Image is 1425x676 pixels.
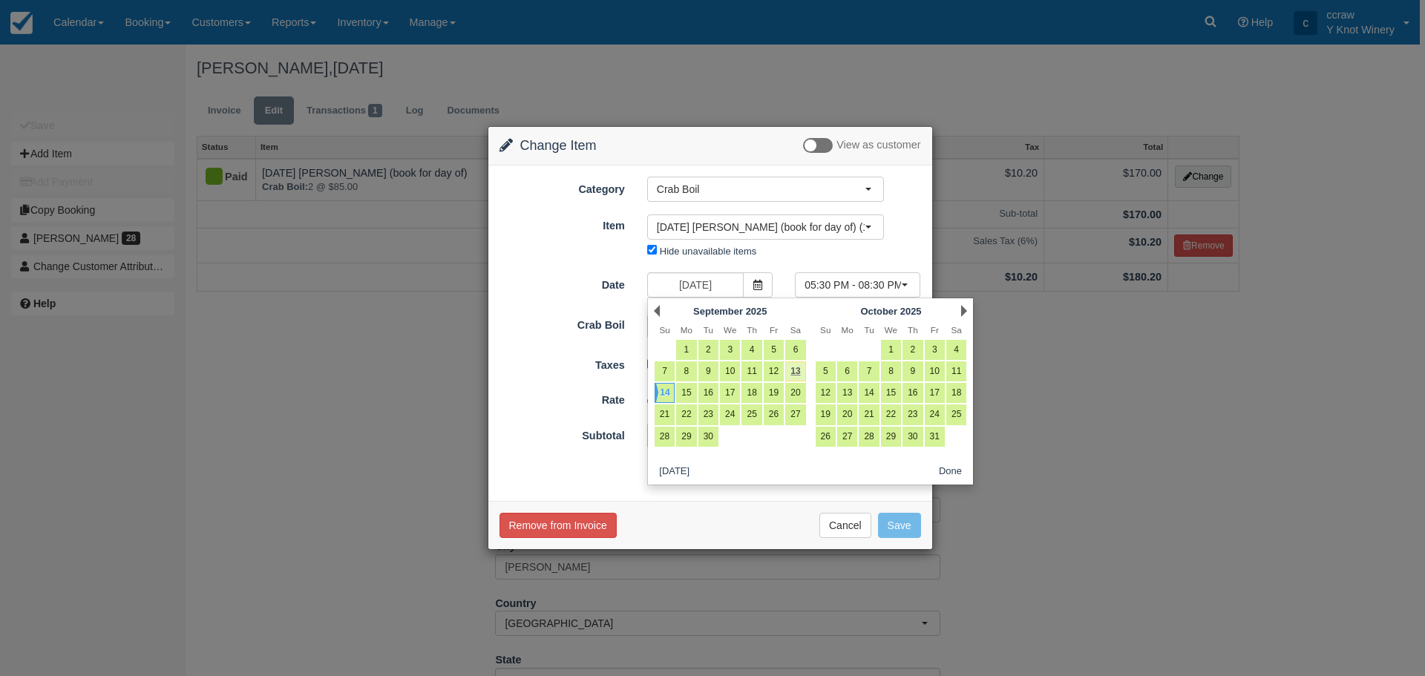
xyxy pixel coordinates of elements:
a: 7 [859,361,879,381]
a: 30 [902,427,923,447]
a: 3 [720,340,740,360]
label: Crab Boil [488,312,636,333]
a: 17 [925,383,945,403]
label: Item [488,213,636,234]
span: Monday [842,325,854,335]
a: 23 [698,404,718,424]
span: View as customer [836,140,920,151]
a: 13 [785,361,805,381]
a: 3 [925,340,945,360]
button: Remove from Invoice [499,513,617,538]
a: 8 [676,361,696,381]
span: October [860,306,897,317]
span: Tuesday [704,325,713,335]
a: 26 [816,427,836,447]
label: Date [488,272,636,293]
span: Sunday [659,325,669,335]
span: Saturday [790,325,801,335]
a: 24 [925,404,945,424]
a: 25 [946,404,966,424]
a: 4 [741,340,761,360]
a: 31 [925,427,945,447]
a: 21 [655,404,675,424]
span: 2025 [900,306,922,317]
label: Subtotal [488,423,636,444]
div: 2 @ $85.00 [636,389,932,413]
a: 22 [881,404,901,424]
a: 6 [837,361,857,381]
label: Category [488,177,636,197]
span: Wednesday [885,325,897,335]
button: 05:30 PM - 08:30 PM [795,272,920,298]
a: 22 [676,404,696,424]
a: 20 [785,383,805,403]
span: Monday [681,325,692,335]
a: 15 [676,383,696,403]
span: Sunday [820,325,831,335]
a: 10 [720,361,740,381]
button: [DATE] [654,462,695,481]
a: 26 [764,404,784,424]
button: Crab Boil [647,177,884,202]
span: Saturday [951,325,962,335]
button: Save [878,513,921,538]
a: 20 [837,404,857,424]
a: 5 [764,340,784,360]
a: Next [961,305,967,317]
a: 23 [902,404,923,424]
a: 21 [859,404,879,424]
a: 9 [698,361,718,381]
a: 1 [676,340,696,360]
a: 29 [881,427,901,447]
a: 19 [764,383,784,403]
a: 27 [785,404,805,424]
a: 27 [837,427,857,447]
a: 18 [946,383,966,403]
label: Hide unavailable items [660,246,756,257]
a: 29 [676,427,696,447]
span: [DATE] [PERSON_NAME] (book for day of) (116) [657,220,865,234]
label: Rate [488,387,636,408]
a: 7 [655,361,675,381]
span: September [693,306,743,317]
a: 10 [925,361,945,381]
a: 4 [946,340,966,360]
a: 12 [816,383,836,403]
a: 1 [881,340,901,360]
label: Taxes [488,352,636,373]
a: 11 [946,361,966,381]
a: 16 [902,383,923,403]
a: 16 [698,383,718,403]
a: 8 [881,361,901,381]
a: 25 [741,404,761,424]
button: [DATE] [PERSON_NAME] (book for day of) (116) [647,214,884,240]
a: 2 [902,340,923,360]
a: 28 [859,427,879,447]
a: 30 [698,427,718,447]
a: 2 [698,340,718,360]
span: Crab Boil [657,182,865,197]
a: 14 [655,383,675,403]
a: 15 [881,383,901,403]
span: Change Item [520,138,597,153]
a: 19 [816,404,836,424]
button: Cancel [819,513,871,538]
a: 28 [655,427,675,447]
a: 9 [902,361,923,381]
span: Thursday [747,325,757,335]
span: 2025 [746,306,767,317]
span: Thursday [908,325,918,335]
span: Friday [770,325,778,335]
a: 24 [720,404,740,424]
span: 05:30 PM - 08:30 PM [805,278,901,292]
span: Tuesday [864,325,874,335]
button: Done [933,462,968,481]
a: 18 [741,383,761,403]
a: 5 [816,361,836,381]
a: 17 [720,383,740,403]
a: Prev [654,305,660,317]
a: 14 [859,383,879,403]
a: 13 [837,383,857,403]
a: 6 [785,340,805,360]
a: 12 [764,361,784,381]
